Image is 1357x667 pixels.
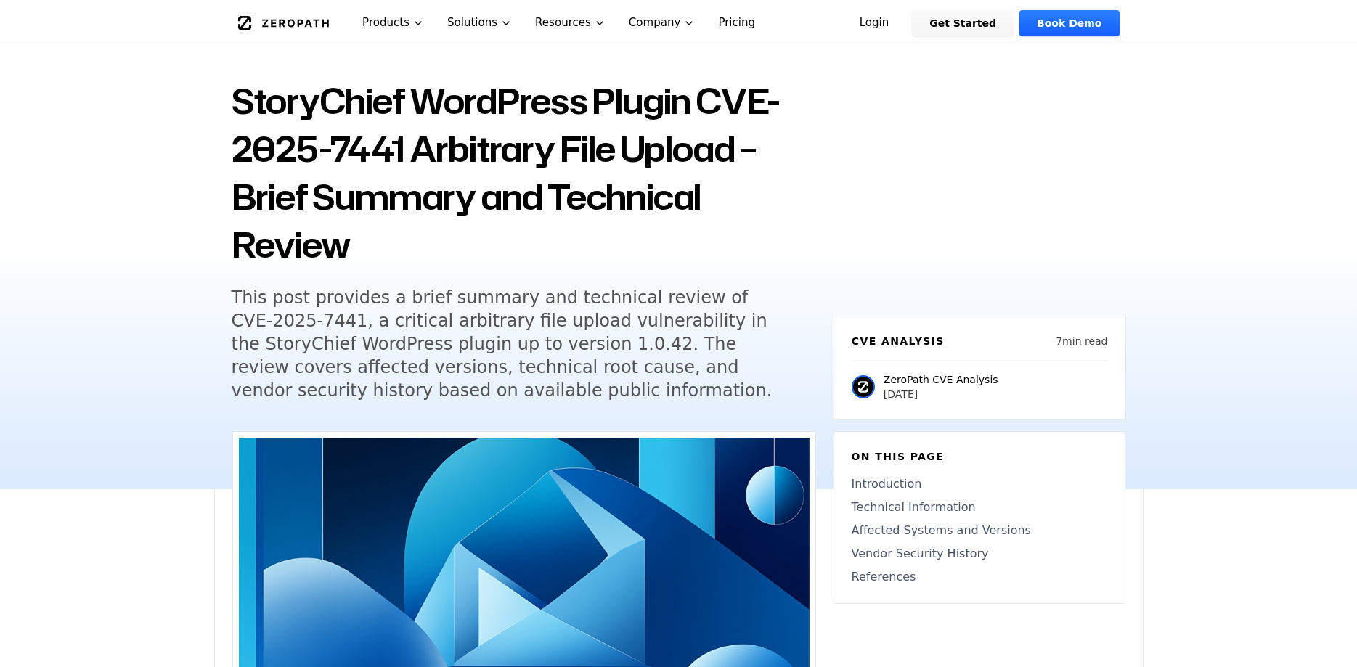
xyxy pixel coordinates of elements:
a: Login [842,10,907,36]
a: Book Demo [1019,10,1119,36]
a: Technical Information [852,499,1107,516]
a: Get Started [912,10,1014,36]
img: ZeroPath CVE Analysis [852,375,875,398]
h5: This post provides a brief summary and technical review of CVE-2025-7441, a critical arbitrary fi... [232,286,789,402]
h6: On this page [852,449,1107,464]
p: [DATE] [884,387,998,401]
h6: CVE Analysis [852,334,945,348]
p: ZeroPath CVE Analysis [884,372,998,387]
a: Introduction [852,475,1107,493]
a: Vendor Security History [852,545,1107,562]
h1: StoryChief WordPress Plugin CVE-2025-7441 Arbitrary File Upload – Brief Summary and Technical Review [232,77,816,269]
p: 7 min read [1056,334,1107,348]
a: References [852,568,1107,586]
a: Affected Systems and Versions [852,522,1107,539]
